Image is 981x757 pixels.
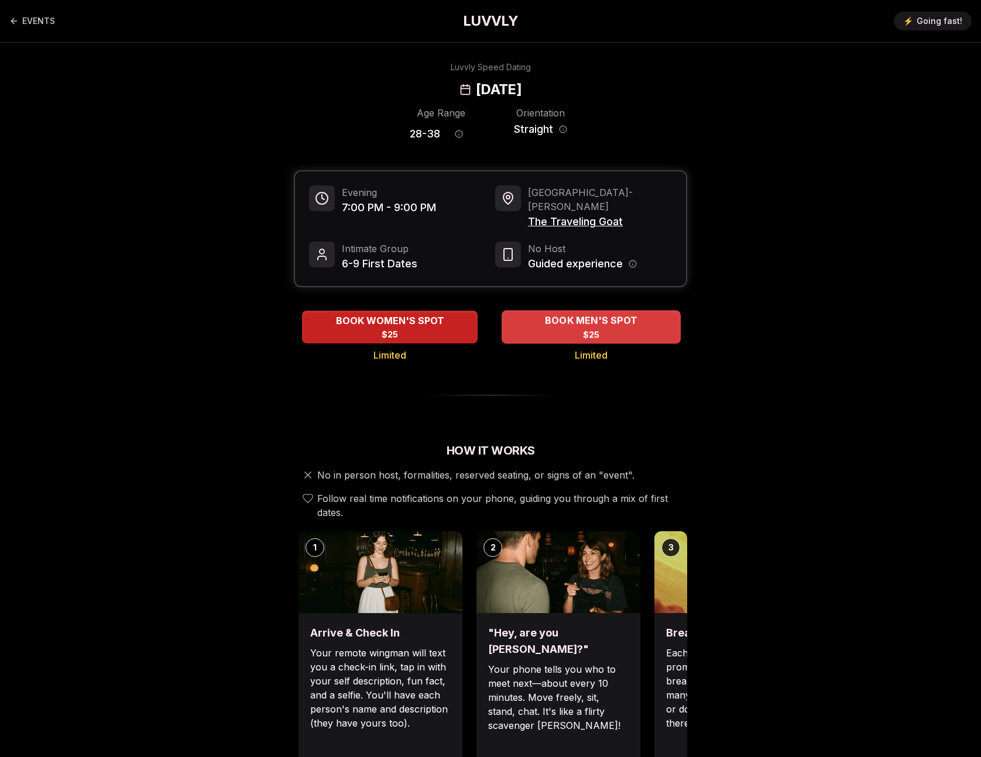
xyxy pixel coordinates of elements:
span: No Host [528,242,637,256]
img: Break the ice with prompts [654,531,818,613]
span: 28 - 38 [410,126,440,142]
span: Guided experience [528,256,623,272]
p: Your phone tells you who to meet next—about every 10 minutes. Move freely, sit, stand, chat. It's... [488,662,629,732]
span: The Traveling Goat [528,214,672,230]
span: BOOK MEN'S SPOT [543,314,640,328]
span: Follow real time notifications on your phone, guiding you through a mix of first dates. [317,491,682,519]
p: Each date will have new convo prompts on screen to help break the ice. Cycle through as many as y... [666,646,807,730]
h3: "Hey, are you [PERSON_NAME]?" [488,625,629,658]
h2: [DATE] [476,80,522,99]
span: $25 [583,329,600,340]
button: BOOK WOMEN'S SPOT - Limited [302,311,478,343]
h2: How It Works [294,442,687,459]
h3: Break the ice with prompts [666,625,807,641]
button: BOOK MEN'S SPOT - Limited [502,310,681,343]
span: BOOK WOMEN'S SPOT [334,314,447,328]
div: Orientation [509,106,571,120]
button: Age range information [446,121,472,147]
span: Limited [373,348,406,362]
span: $25 [382,329,398,340]
span: [GEOGRAPHIC_DATA] - [PERSON_NAME] [528,185,672,214]
span: Limited [575,348,608,362]
div: Age Range [410,106,472,120]
div: 3 [661,538,680,557]
div: 2 [483,538,502,557]
span: Straight [514,121,553,137]
span: 7:00 PM - 9:00 PM [342,199,436,216]
button: Host information [629,260,637,268]
a: LUVVLY [463,12,518,30]
span: Evening [342,185,436,199]
div: 1 [306,538,324,557]
span: ⚡️ [903,15,913,27]
span: No in person host, formalities, reserved seating, or signs of an "event". [317,468,634,482]
h3: Arrive & Check In [310,625,451,641]
a: Back to events [9,9,55,33]
span: Intimate Group [342,242,417,256]
img: "Hey, are you Max?" [476,531,640,613]
span: Going fast! [917,15,962,27]
span: 6-9 First Dates [342,256,417,272]
img: Arrive & Check In [299,531,462,613]
p: Your remote wingman will text you a check-in link, tap in with your self description, fun fact, a... [310,646,451,730]
button: Orientation information [559,125,567,133]
div: Luvvly Speed Dating [451,61,531,73]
